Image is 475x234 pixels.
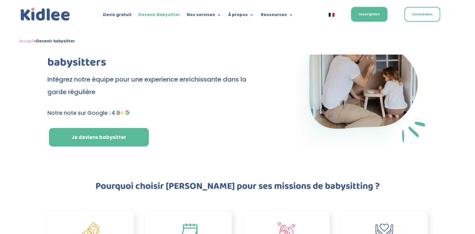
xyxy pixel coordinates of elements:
[187,13,221,19] a: Nos services
[49,128,149,147] a: Je deviens babysitter
[19,6,72,23] img: logo_kidlee_bleu
[68,182,407,194] h2: Pourquoi choisir [PERSON_NAME] pour ses missions de babysitting ?
[47,109,267,118] p: Notre note sur Google : 4.9
[138,13,180,19] a: Devenir Babysitter
[47,39,213,72] span: Rejoignez notre communauté de babysitters
[19,37,75,45] span: »
[228,13,254,19] a: À propos
[103,13,132,19] a: Devis gratuit
[261,13,293,19] a: Ressources
[36,37,75,45] strong: Devenir babysitter
[288,15,427,148] img: Babysitter
[47,75,246,96] span: Intégrez notre équipe pour une experience enrichissante dans la garde régulière
[404,7,440,22] a: Connexion
[19,6,72,23] a: Kidlee Logo
[19,37,34,45] a: Accueil
[329,13,334,17] img: Français
[351,7,387,22] a: Inscription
